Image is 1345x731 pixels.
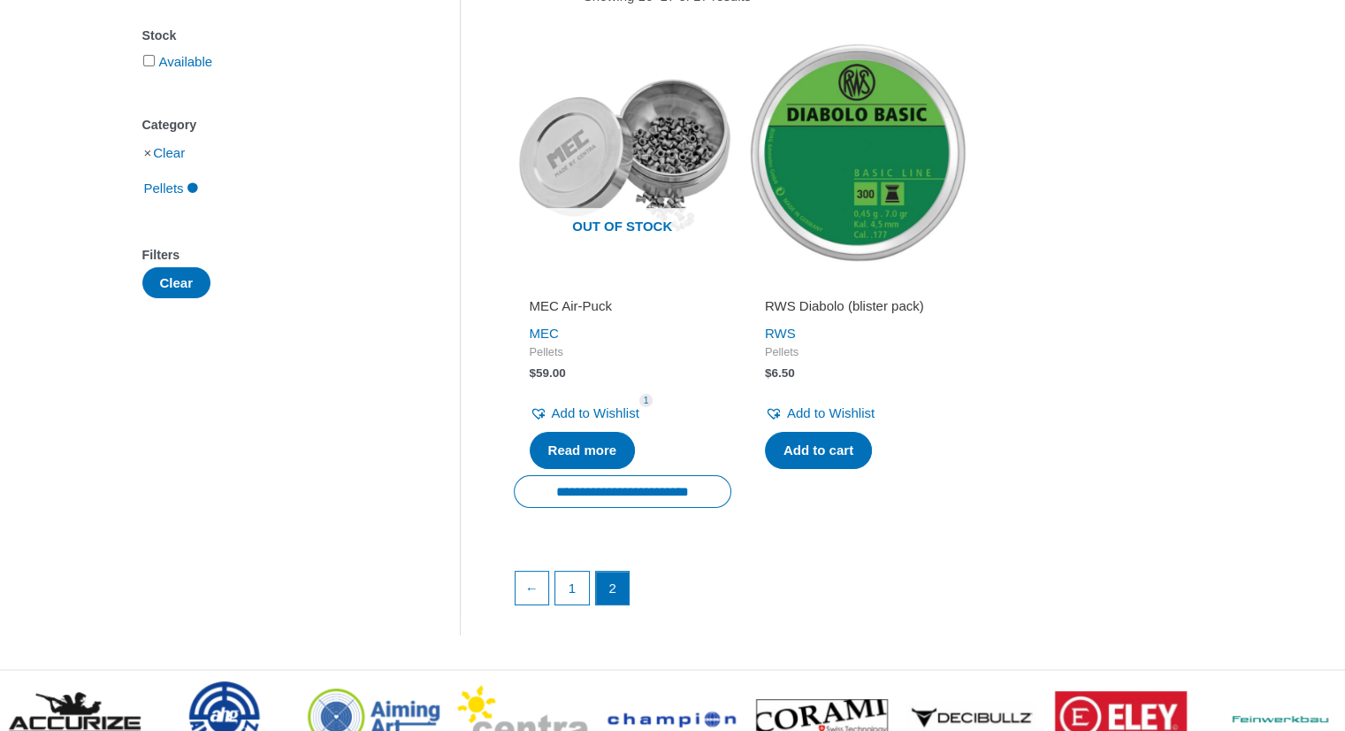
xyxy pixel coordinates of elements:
div: Filters [142,242,407,268]
a: ← [516,572,549,605]
a: Out of stock [514,43,731,261]
iframe: Customer reviews powered by Trustpilot [765,273,951,294]
nav: Product Pagination [514,571,1203,615]
button: Clear [142,267,211,298]
iframe: Customer reviews powered by Trustpilot [530,273,715,294]
div: Stock [142,23,407,49]
a: Read more about “MEC Air-Puck” [530,432,636,469]
span: $ [530,366,537,380]
span: Page 2 [596,572,630,605]
bdi: 6.50 [765,366,795,380]
a: Clear [153,145,185,160]
a: MEC Air-Puck [530,297,715,321]
a: Add to cart: “RWS Diabolo (blister pack)” [765,432,872,469]
span: Pellets [765,345,951,360]
a: Add to Wishlist [765,401,875,426]
a: MEC [530,326,559,341]
a: Pellets [142,180,200,195]
span: Add to Wishlist [787,405,875,420]
h2: RWS Diabolo (blister pack) [765,297,951,315]
div: Category [142,112,407,138]
span: 1 [639,394,653,407]
span: $ [765,366,772,380]
span: Out of stock [527,208,718,249]
img: MEC Air-Puck [514,43,731,261]
span: Add to Wishlist [552,405,639,420]
h2: MEC Air-Puck [530,297,715,315]
a: Page 1 [555,572,589,605]
span: Pellets [142,173,186,204]
img: RWS Diabolo [749,43,967,261]
a: RWS [765,326,796,341]
a: Add to Wishlist [530,401,639,426]
a: Available [159,54,213,69]
span: Pellets [530,345,715,360]
input: Available [143,55,155,66]
a: RWS Diabolo (blister pack) [765,297,951,321]
bdi: 59.00 [530,366,566,380]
